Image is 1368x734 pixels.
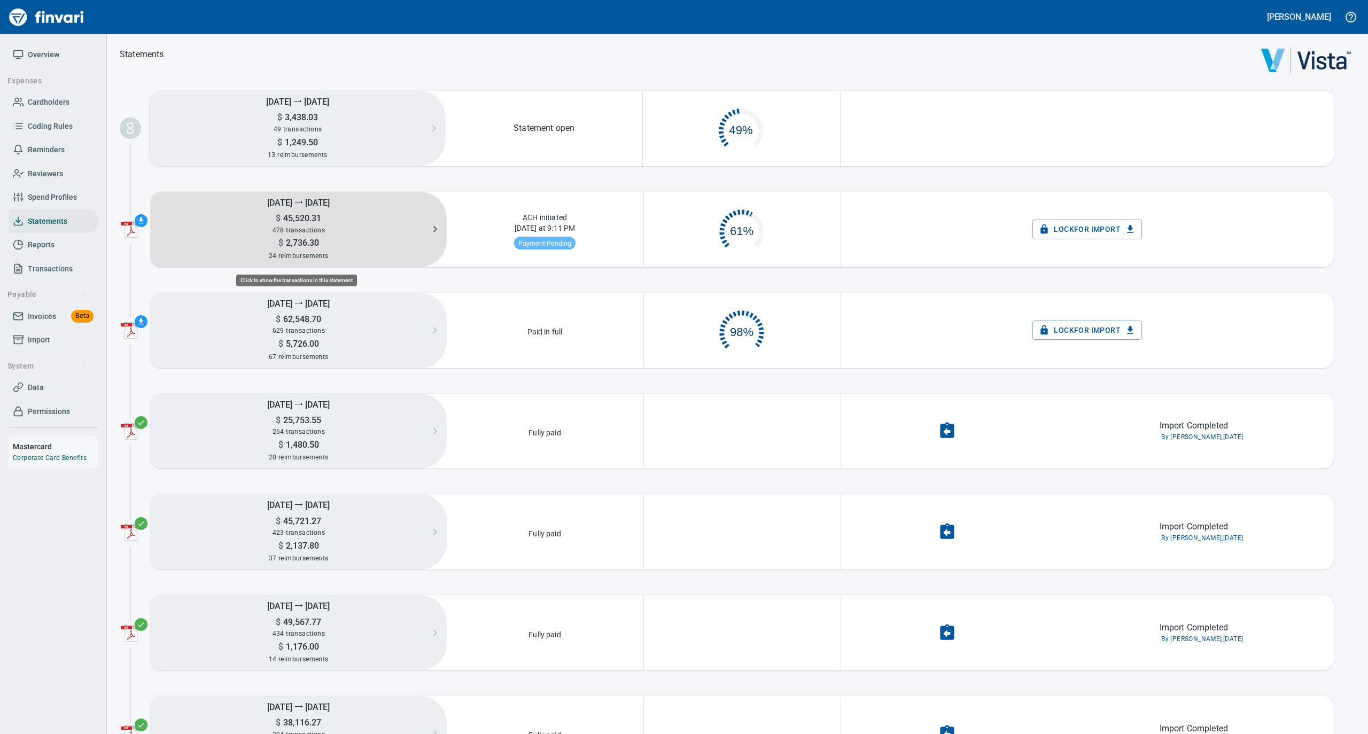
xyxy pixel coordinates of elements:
p: Import Completed [1160,621,1228,634]
h5: [PERSON_NAME] [1267,11,1331,22]
a: Reminders [9,138,98,162]
p: Fully paid [525,626,564,640]
a: Corporate Card Benefits [13,454,87,462]
span: Lock for Import [1041,223,1133,236]
img: adobe-pdf-icon.png [121,322,138,339]
a: Cardholders [9,90,98,114]
h5: [DATE] ⭢ [DATE] [150,91,446,112]
span: 67 reimbursements [269,353,329,361]
span: $ [277,112,282,122]
a: Data [9,376,98,400]
span: By [PERSON_NAME], [DATE] [1161,432,1243,443]
a: Permissions [9,400,98,424]
button: [DATE] ⭢ [DATE]$45,721.27423 transactions$2,137.8037 reimbursements [151,494,447,569]
span: Reviewers [28,167,63,181]
span: 25,753.55 [281,415,321,425]
button: Lockfor Import [1032,321,1142,340]
button: 98% [644,299,841,361]
span: $ [276,516,281,526]
span: 264 transactions [273,428,325,435]
button: 61% [644,198,841,260]
span: 629 transactions [273,327,325,334]
span: By [PERSON_NAME], [DATE] [1161,634,1243,645]
span: 24 reimbursements [269,252,329,260]
span: $ [278,541,283,551]
span: Payable [7,288,88,301]
span: Reports [28,238,55,252]
span: Data [28,381,44,394]
span: $ [276,617,281,627]
h5: [DATE] ⭢ [DATE] [151,494,447,515]
img: adobe-pdf-icon.png [121,423,138,440]
p: Import Completed [1160,520,1228,533]
span: 478 transactions [273,227,325,234]
h5: [DATE] ⭢ [DATE] [151,394,447,415]
button: Undo Import Completion [931,415,963,447]
span: 45,520.31 [281,213,321,223]
span: Coding Rules [28,120,73,133]
span: 38,116.27 [281,717,321,728]
span: 62,548.70 [281,314,321,324]
span: 1,480.50 [283,440,319,450]
span: 49 transactions [274,126,322,133]
p: [DATE] at 9:11 PM [511,223,579,237]
p: Fully paid [525,424,564,438]
nav: breadcrumb [120,48,164,61]
span: Cardholders [28,96,69,109]
h5: [DATE] ⭢ [DATE] [151,696,447,717]
span: $ [276,415,281,425]
a: Import [9,328,98,352]
button: Payable [3,285,92,304]
button: [DATE] ⭢ [DATE]$25,753.55264 transactions$1,480.5020 reimbursements [151,394,447,469]
span: $ [278,440,283,450]
button: Lockfor Import [1032,220,1142,239]
button: Undo Import Completion [931,617,963,649]
button: Undo Import Completion [931,516,963,548]
a: Statements [9,209,98,233]
span: 3,438.03 [282,112,318,122]
button: System [3,356,92,376]
span: Reminders [28,143,65,157]
p: Statements [120,48,164,61]
span: $ [276,213,281,223]
span: By [PERSON_NAME], [DATE] [1161,533,1243,544]
span: 5,726.00 [283,339,319,349]
span: 2,137.80 [283,541,319,551]
a: Transactions [9,257,98,281]
span: $ [277,137,282,147]
p: ACH initiated [519,209,570,223]
p: Import Completed [1160,419,1228,432]
h6: Mastercard [13,441,98,452]
button: [DATE] ⭢ [DATE]$62,548.70629 transactions$5,726.0067 reimbursements [151,293,447,368]
span: Beta [71,310,94,322]
a: Overview [9,43,98,67]
span: 1,249.50 [282,137,318,147]
img: vista.png [1261,47,1351,74]
span: $ [276,717,281,728]
a: InvoicesBeta [9,304,98,329]
span: 13 reimbursements [268,151,328,159]
span: $ [276,314,281,324]
p: Statement open [514,122,574,135]
span: Invoices [28,310,56,323]
div: 292 of 478 complete. Click to open reminders. [644,198,841,260]
p: Fully paid [525,525,564,539]
span: Transactions [28,262,73,276]
span: 2,736.30 [283,238,319,248]
span: Payment Pending [514,239,576,247]
span: Overview [28,48,59,61]
span: $ [278,238,283,248]
img: adobe-pdf-icon.png [121,221,138,238]
span: $ [278,642,283,652]
span: System [7,360,88,373]
span: 14 reimbursements [269,655,329,663]
button: [DATE] ⭢ [DATE]$3,438.0349 transactions$1,249.5013 reimbursements [150,91,446,166]
span: 45,721.27 [281,516,321,526]
img: Finvari [6,4,87,30]
span: Spend Profiles [28,191,77,204]
a: Spend Profiles [9,185,98,209]
h5: [DATE] ⭢ [DATE] [151,192,447,213]
span: 20 reimbursements [269,454,329,461]
span: Expenses [7,74,88,88]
